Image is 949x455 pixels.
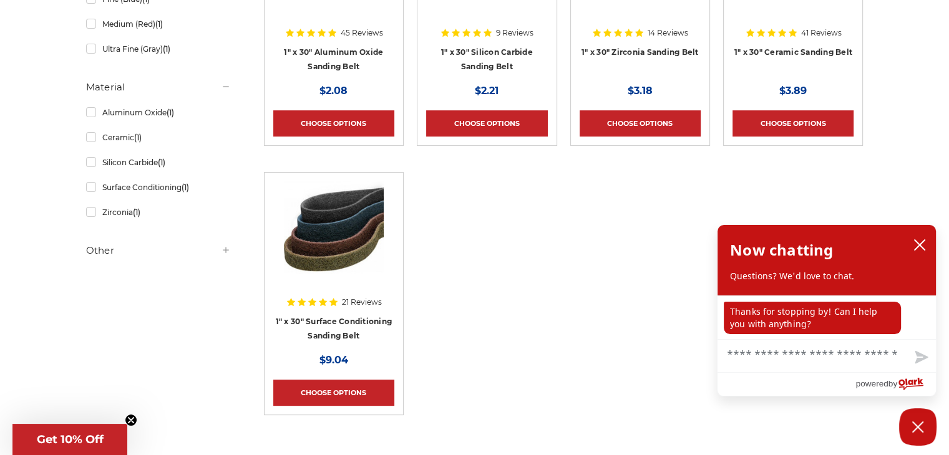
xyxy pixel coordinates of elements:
[779,85,807,97] span: $3.89
[125,414,137,426] button: Close teaser
[801,29,842,37] span: 41 Reviews
[319,85,348,97] span: $2.08
[155,19,162,29] span: (1)
[717,224,937,396] div: olark chatbox
[86,151,231,173] a: Silicon Carbide
[86,80,231,95] h5: Material
[284,181,384,281] img: 1"x30" Surface Conditioning Sanding Belts
[341,29,383,37] span: 45 Reviews
[628,85,653,97] span: $3.18
[37,433,104,446] span: Get 10% Off
[496,29,533,37] span: 9 Reviews
[162,44,170,54] span: (1)
[441,47,533,71] a: 1" x 30" Silicon Carbide Sanding Belt
[273,380,394,406] a: Choose Options
[86,243,231,258] h5: Other
[648,29,688,37] span: 14 Reviews
[899,408,937,446] button: Close Chatbox
[724,302,901,334] p: Thanks for stopping by! Can I help you with anything?
[718,295,936,339] div: chat
[888,376,897,391] span: by
[86,102,231,123] a: Aluminum Oxide
[319,354,348,366] span: $9.04
[132,208,140,217] span: (1)
[284,47,383,71] a: 1" x 30" Aluminum Oxide Sanding Belt
[157,158,165,167] span: (1)
[732,110,854,136] a: Choose Options
[12,424,127,455] div: Get 10% OffClose teaser
[134,133,141,142] span: (1)
[734,47,852,57] a: 1" x 30" Ceramic Sanding Belt
[730,270,923,282] p: Questions? We'd love to chat.
[166,108,173,117] span: (1)
[426,110,547,136] a: Choose Options
[730,237,833,262] h2: Now chatting
[580,110,701,136] a: Choose Options
[86,176,231,198] a: Surface Conditioning
[86,38,231,60] a: Ultra Fine (Gray)
[86,13,231,35] a: Medium (Red)
[181,183,188,192] span: (1)
[905,343,936,372] button: Send message
[910,236,930,254] button: close chatbox
[86,127,231,148] a: Ceramic
[273,181,394,302] a: 1"x30" Surface Conditioning Sanding Belts
[342,299,382,306] span: 21 Reviews
[855,376,888,391] span: powered
[582,47,699,57] a: 1" x 30" Zirconia Sanding Belt
[86,201,231,223] a: Zirconia
[855,373,936,396] a: Powered by Olark
[475,85,499,97] span: $2.21
[273,110,394,136] a: Choose Options
[276,317,392,340] a: 1" x 30" Surface Conditioning Sanding Belt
